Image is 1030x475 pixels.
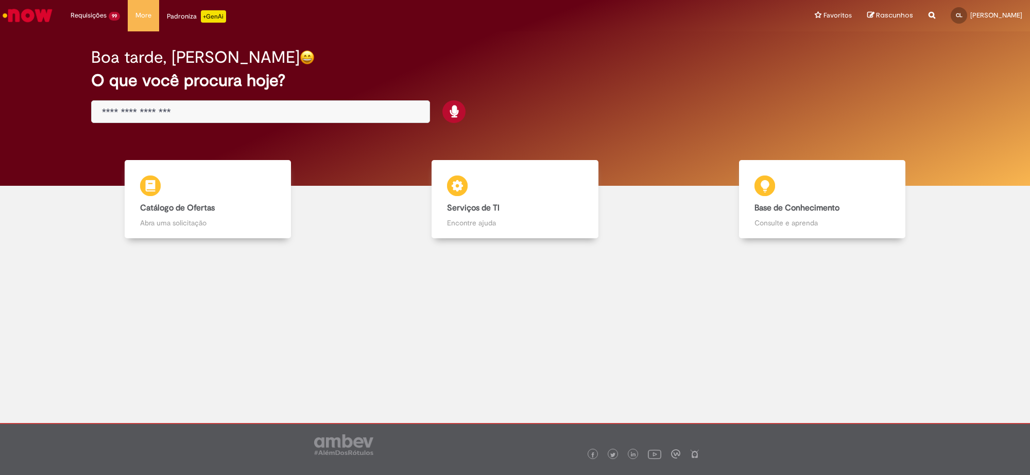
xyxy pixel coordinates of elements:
[648,447,661,461] img: logo_footer_youtube.png
[54,160,362,239] a: Catálogo de Ofertas Abra uma solicitação
[362,160,669,239] a: Serviços de TI Encontre ajuda
[754,203,839,213] b: Base de Conhecimento
[135,10,151,21] span: More
[167,10,226,23] div: Padroniza
[1,5,54,26] img: ServiceNow
[690,449,699,459] img: logo_footer_naosei.png
[631,452,636,458] img: logo_footer_linkedin.png
[91,72,939,90] h2: O que você procura hoje?
[823,10,852,21] span: Favoritos
[140,203,215,213] b: Catálogo de Ofertas
[71,10,107,21] span: Requisições
[140,218,276,228] p: Abra uma solicitação
[867,11,913,21] a: Rascunhos
[447,218,582,228] p: Encontre ajuda
[109,12,120,21] span: 99
[590,452,595,458] img: logo_footer_facebook.png
[668,160,976,239] a: Base de Conhecimento Consulte e aprenda
[91,48,300,66] h2: Boa tarde, [PERSON_NAME]
[876,10,913,20] span: Rascunhos
[447,203,500,213] b: Serviços de TI
[300,50,315,65] img: happy-face.png
[314,434,373,455] img: logo_footer_ambev_rotulo_gray.png
[610,452,615,458] img: logo_footer_twitter.png
[671,449,680,459] img: logo_footer_workplace.png
[970,11,1022,20] span: [PERSON_NAME]
[201,10,226,23] p: +GenAi
[956,12,963,19] span: CL
[754,218,890,228] p: Consulte e aprenda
